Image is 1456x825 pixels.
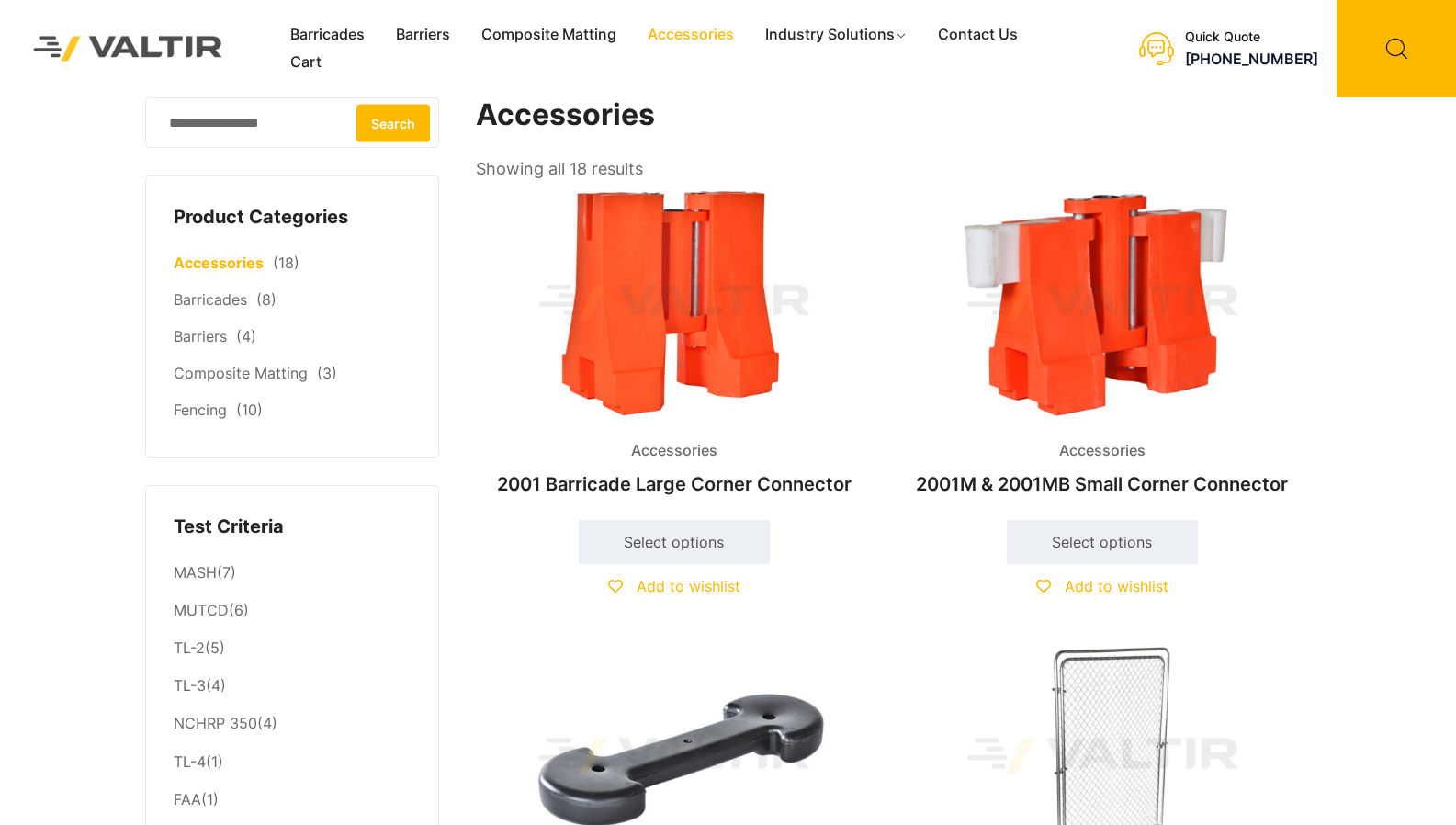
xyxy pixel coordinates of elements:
a: Add to wishlist [608,577,740,595]
span: (18) [273,254,299,272]
a: Barricades [174,290,247,309]
a: TL-2 [174,639,205,657]
a: TL-3 [174,676,206,695]
h4: Product Categories [174,204,411,232]
img: Valtir Rentals [14,17,243,82]
a: Industry Solutions [750,21,923,49]
a: NCHRP 350 [174,714,257,732]
a: MASH [174,563,217,582]
a: Select options for “2001M & 2001MB Small Corner Connector” [1007,520,1198,564]
h4: Test Criteria [174,514,411,541]
span: (10) [236,401,263,419]
div: Quick Quote [1185,29,1318,45]
span: Add to wishlist [637,577,740,595]
a: Accessories2001M & 2001MB Small Corner Connector [904,184,1301,504]
p: Showing all 18 results [476,153,643,185]
li: (4) [174,706,411,743]
a: Barriers [380,21,466,49]
a: [PHONE_NUMBER] [1185,50,1318,68]
a: FAA [174,790,201,808]
a: Accessories [174,254,264,272]
h2: 2001 Barricade Large Corner Connector [476,464,873,504]
span: Add to wishlist [1065,577,1168,595]
a: Select options for “2001 Barricade Large Corner Connector” [579,520,770,564]
a: MUTCD [174,601,229,619]
span: (4) [236,327,256,345]
a: Accessories2001 Barricade Large Corner Connector [476,184,873,504]
li: (5) [174,630,411,668]
button: Search [356,104,430,141]
a: Barriers [174,327,227,345]
a: TL-4 [174,752,206,771]
li: (1) [174,781,411,814]
a: Contact Us [922,21,1033,49]
a: Accessories [632,21,750,49]
li: (7) [174,554,411,592]
a: Fencing [174,401,227,419]
li: (6) [174,593,411,630]
a: Barricades [275,21,380,49]
span: Accessories [617,437,731,465]
a: Add to wishlist [1036,577,1168,595]
span: (8) [256,290,277,309]
span: (3) [317,364,337,382]
li: (4) [174,668,411,706]
a: Cart [275,49,337,76]
a: Composite Matting [466,21,632,49]
a: Composite Matting [174,364,308,382]
span: Accessories [1045,437,1159,465]
h1: Accessories [476,97,1303,133]
h2: 2001M & 2001MB Small Corner Connector [904,464,1301,504]
li: (1) [174,743,411,781]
